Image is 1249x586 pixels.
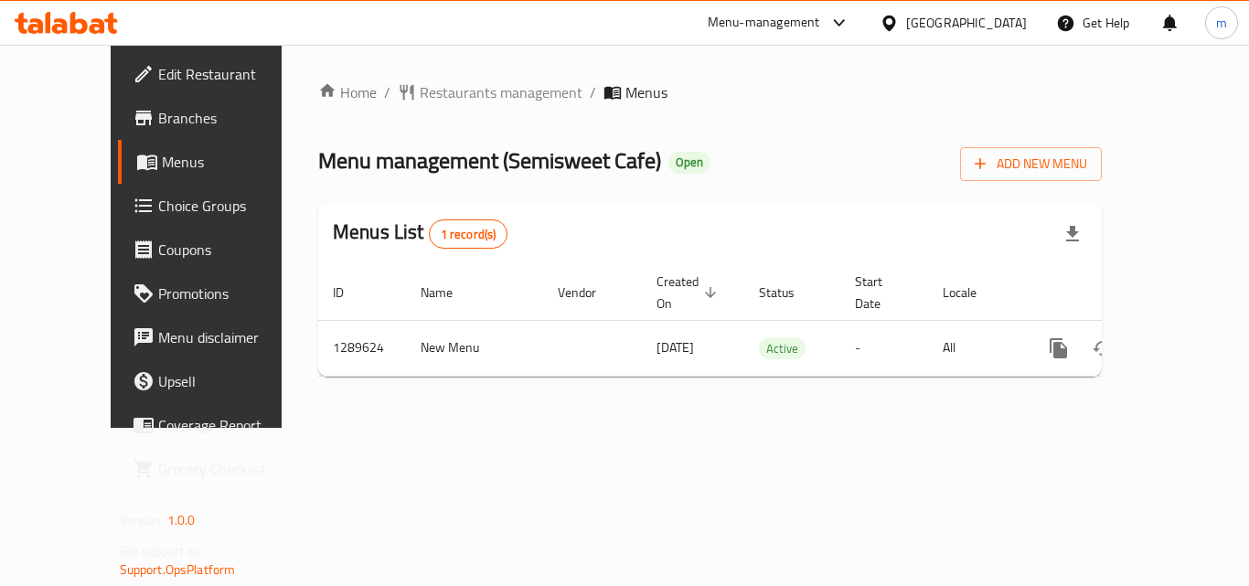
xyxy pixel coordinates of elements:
span: 1 record(s) [430,226,507,243]
span: [DATE] [657,336,694,359]
div: Open [668,152,710,174]
span: Vendor [558,282,620,304]
span: m [1216,13,1227,33]
a: Branches [118,96,319,140]
a: Home [318,81,377,103]
span: Locale [943,282,1000,304]
span: 1.0.0 [167,508,196,532]
span: Get support on: [120,539,204,563]
a: Grocery Checklist [118,447,319,491]
span: Active [759,338,806,359]
span: Version: [120,508,165,532]
li: / [384,81,390,103]
span: Branches [158,107,304,129]
a: Coverage Report [118,403,319,447]
li: / [590,81,596,103]
span: Menus [625,81,667,103]
a: Restaurants management [398,81,582,103]
span: Created On [657,271,722,314]
a: Edit Restaurant [118,52,319,96]
td: - [840,320,928,376]
span: Name [421,282,476,304]
button: Add New Menu [960,147,1102,181]
span: Menu management ( Semisweet Cafe ) [318,140,661,181]
span: Menus [162,151,304,173]
span: Upsell [158,370,304,392]
span: Grocery Checklist [158,458,304,480]
a: Menu disclaimer [118,315,319,359]
span: Status [759,282,818,304]
th: Actions [1022,265,1227,321]
a: Support.OpsPlatform [120,558,236,581]
td: New Menu [406,320,543,376]
h2: Menus List [333,218,507,249]
table: enhanced table [318,265,1227,377]
a: Choice Groups [118,184,319,228]
span: ID [333,282,368,304]
span: Add New Menu [975,153,1087,176]
a: Menus [118,140,319,184]
button: more [1037,326,1081,370]
td: All [928,320,1022,376]
button: Change Status [1081,326,1125,370]
a: Coupons [118,228,319,272]
span: Start Date [855,271,906,314]
span: Edit Restaurant [158,63,304,85]
div: [GEOGRAPHIC_DATA] [906,13,1027,33]
span: Choice Groups [158,195,304,217]
a: Promotions [118,272,319,315]
td: 1289624 [318,320,406,376]
div: Export file [1051,212,1094,256]
span: Coupons [158,239,304,261]
span: Restaurants management [420,81,582,103]
span: Promotions [158,282,304,304]
span: Open [668,154,710,170]
div: Active [759,337,806,359]
span: Menu disclaimer [158,326,304,348]
nav: breadcrumb [318,81,1102,103]
a: Upsell [118,359,319,403]
span: Coverage Report [158,414,304,436]
div: Menu-management [708,12,820,34]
